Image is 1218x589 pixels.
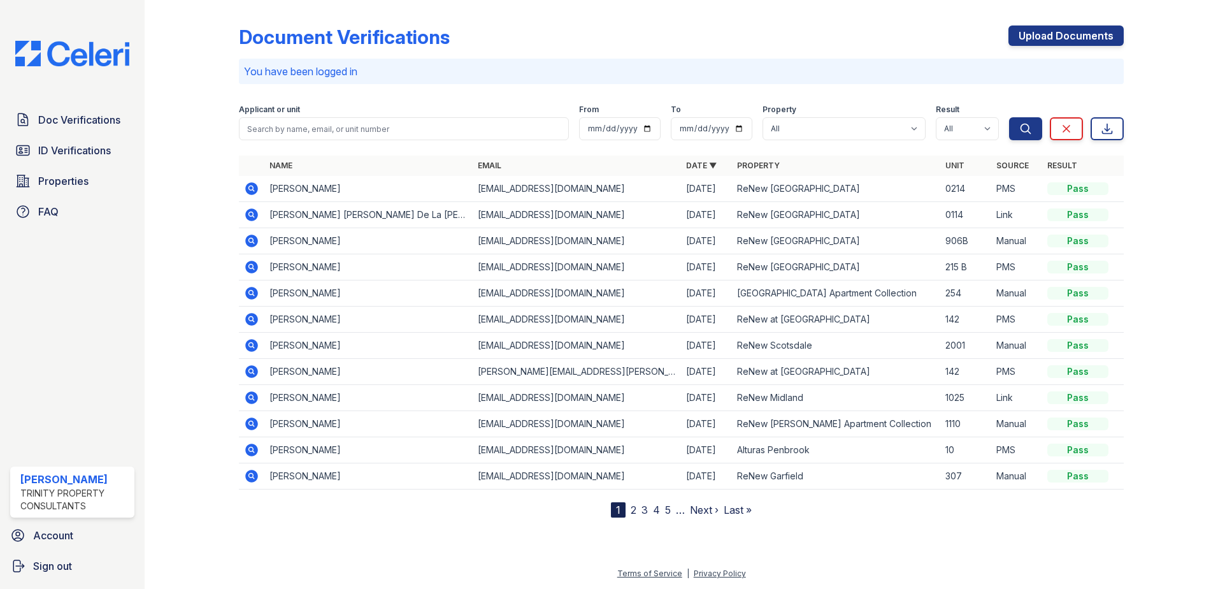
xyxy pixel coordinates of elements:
[996,161,1029,170] a: Source
[991,411,1042,437] td: Manual
[5,523,140,548] a: Account
[991,463,1042,490] td: Manual
[1047,444,1108,456] div: Pass
[737,161,780,170] a: Property
[940,385,991,411] td: 1025
[579,105,599,115] label: From
[681,228,732,254] td: [DATE]
[264,176,473,202] td: [PERSON_NAME]
[940,228,991,254] td: 906B
[264,307,473,333] td: [PERSON_NAME]
[945,161,964,170] a: Unit
[732,437,940,463] td: Alturas Penbrook
[473,254,681,280] td: [EMAIL_ADDRESS][DOMAIN_NAME]
[681,411,732,437] td: [DATE]
[264,385,473,411] td: [PERSON_NAME]
[473,307,681,333] td: [EMAIL_ADDRESS][DOMAIN_NAME]
[1047,365,1108,378] div: Pass
[681,463,732,490] td: [DATE]
[681,359,732,385] td: [DATE]
[38,173,89,189] span: Properties
[991,333,1042,359] td: Manual
[20,487,129,513] div: Trinity Property Consultants
[732,411,940,437] td: ReNew [PERSON_NAME] Apartment Collection
[681,307,732,333] td: [DATE]
[239,105,300,115] label: Applicant or unit
[732,359,940,385] td: ReNew at [GEOGRAPHIC_DATA]
[991,307,1042,333] td: PMS
[676,502,685,518] span: …
[724,504,752,516] a: Last »
[1047,470,1108,483] div: Pass
[690,504,719,516] a: Next ›
[5,41,140,66] img: CE_Logo_Blue-a8612792a0a2168367f1c8372b55b34899dd931a85d93a1a3d3e32e68fde9ad4.png
[5,553,140,579] button: Sign out
[239,117,569,140] input: Search by name, email, or unit number
[617,569,682,578] a: Terms of Service
[1008,25,1124,46] a: Upload Documents
[269,161,292,170] a: Name
[473,176,681,202] td: [EMAIL_ADDRESS][DOMAIN_NAME]
[940,333,991,359] td: 2001
[264,463,473,490] td: [PERSON_NAME]
[732,280,940,307] td: [GEOGRAPHIC_DATA] Apartment Collection
[38,112,120,127] span: Doc Verifications
[264,411,473,437] td: [PERSON_NAME]
[991,359,1042,385] td: PMS
[991,280,1042,307] td: Manual
[264,254,473,280] td: [PERSON_NAME]
[473,437,681,463] td: [EMAIL_ADDRESS][DOMAIN_NAME]
[1047,161,1077,170] a: Result
[732,307,940,333] td: ReNew at [GEOGRAPHIC_DATA]
[473,228,681,254] td: [EMAIL_ADDRESS][DOMAIN_NAME]
[1047,235,1108,247] div: Pass
[940,176,991,202] td: 0214
[991,254,1042,280] td: PMS
[1047,418,1108,430] div: Pass
[681,176,732,202] td: [DATE]
[732,333,940,359] td: ReNew Scotsdale
[763,105,796,115] label: Property
[940,463,991,490] td: 307
[641,504,648,516] a: 3
[10,107,134,133] a: Doc Verifications
[940,359,991,385] td: 142
[33,528,73,543] span: Account
[473,411,681,437] td: [EMAIL_ADDRESS][DOMAIN_NAME]
[681,254,732,280] td: [DATE]
[264,437,473,463] td: [PERSON_NAME]
[665,504,671,516] a: 5
[38,143,111,158] span: ID Verifications
[687,569,689,578] div: |
[473,202,681,228] td: [EMAIL_ADDRESS][DOMAIN_NAME]
[1047,391,1108,404] div: Pass
[732,463,940,490] td: ReNew Garfield
[940,202,991,228] td: 0114
[1047,261,1108,273] div: Pass
[1047,339,1108,352] div: Pass
[681,280,732,307] td: [DATE]
[681,202,732,228] td: [DATE]
[264,202,473,228] td: [PERSON_NAME] [PERSON_NAME] De La [PERSON_NAME]
[940,437,991,463] td: 10
[991,176,1042,202] td: PMS
[473,333,681,359] td: [EMAIL_ADDRESS][DOMAIN_NAME]
[732,254,940,280] td: ReNew [GEOGRAPHIC_DATA]
[732,202,940,228] td: ReNew [GEOGRAPHIC_DATA]
[694,569,746,578] a: Privacy Policy
[732,228,940,254] td: ReNew [GEOGRAPHIC_DATA]
[1047,208,1108,221] div: Pass
[681,437,732,463] td: [DATE]
[940,254,991,280] td: 215 B
[20,472,129,487] div: [PERSON_NAME]
[671,105,681,115] label: To
[264,359,473,385] td: [PERSON_NAME]
[239,25,450,48] div: Document Verifications
[940,411,991,437] td: 1110
[1047,313,1108,326] div: Pass
[732,176,940,202] td: ReNew [GEOGRAPHIC_DATA]
[264,333,473,359] td: [PERSON_NAME]
[631,504,636,516] a: 2
[991,437,1042,463] td: PMS
[940,280,991,307] td: 254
